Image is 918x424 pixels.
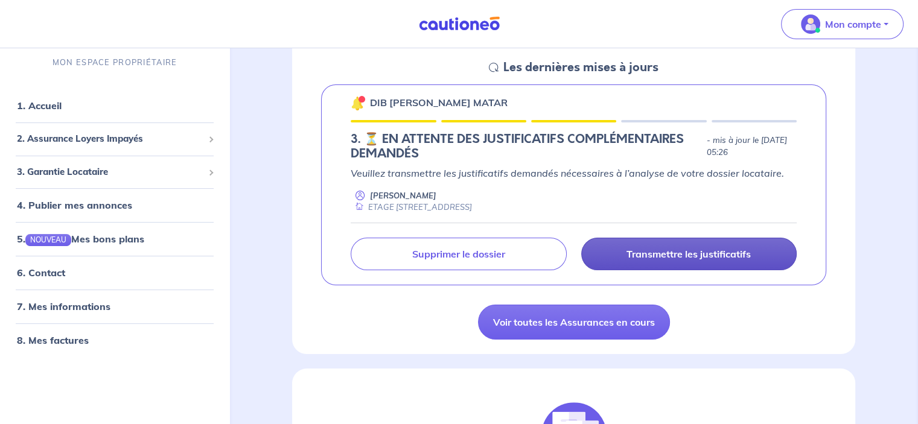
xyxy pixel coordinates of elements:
div: state: DOCUMENTS-INCOMPLETE, Context: MORE-THAN-6-MONTHS,CHOOSE-CERTIFICATE,COLOCATION,LESSOR-DOC... [351,132,797,161]
p: DIB [PERSON_NAME] MATAR [370,95,508,110]
div: 3. Garantie Locataire [5,160,225,184]
img: illu_account_valid_menu.svg [801,14,820,34]
p: - mis à jour le [DATE] 05:26 [707,134,797,159]
a: 7. Mes informations [17,301,110,313]
img: Cautioneo [414,16,505,31]
button: illu_account_valid_menu.svgMon compte [781,9,904,39]
p: Veuillez transmettre les justificatifs demandés nécessaires à l’analyse de votre dossier locataire. [351,166,797,180]
h5: 3. ⏳️️ EN ATTENTE DES JUSTIFICATIFS COMPLÉMENTAIRES DEMANDÉS [351,132,701,161]
a: 4. Publier mes annonces [17,199,132,211]
div: 2. Assurance Loyers Impayés [5,127,225,151]
a: 8. Mes factures [17,335,89,347]
div: 4. Publier mes annonces [5,193,225,217]
a: Voir toutes les Assurances en cours [478,305,670,340]
div: ETAGE [STREET_ADDRESS] [351,201,472,213]
a: Supprimer le dossier [351,238,566,270]
p: Supprimer le dossier [412,248,505,260]
p: Mon compte [825,17,881,31]
div: 1. Accueil [5,93,225,118]
h5: Les dernières mises à jours [503,60,658,75]
div: 8. Mes factures [5,329,225,353]
p: [PERSON_NAME] [370,190,436,201]
span: 2. Assurance Loyers Impayés [17,132,203,146]
a: 6. Contact [17,267,65,279]
span: 3. Garantie Locataire [17,165,203,179]
a: 1. Accueil [17,100,62,112]
p: Transmettre les justificatifs [626,248,751,260]
a: Transmettre les justificatifs [581,238,797,270]
p: MON ESPACE PROPRIÉTAIRE [53,57,177,68]
a: 5.NOUVEAUMes bons plans [17,233,144,245]
div: 7. Mes informations [5,295,225,319]
img: 🔔 [351,96,365,110]
div: 6. Contact [5,261,225,285]
div: 5.NOUVEAUMes bons plans [5,227,225,251]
